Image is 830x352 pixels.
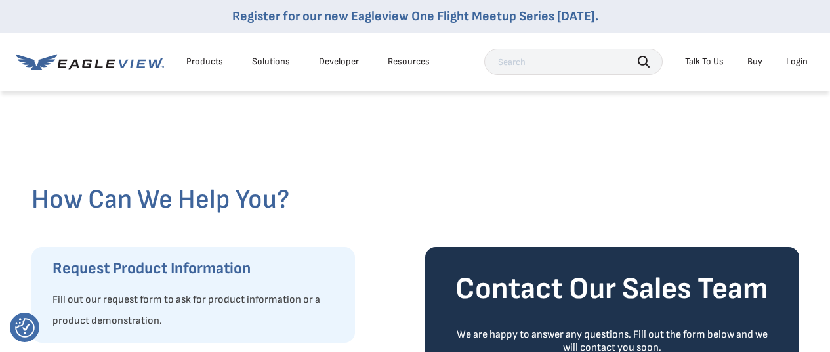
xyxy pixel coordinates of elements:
img: Revisit consent button [15,318,35,338]
div: Login [786,56,808,68]
a: Buy [747,56,762,68]
strong: Contact Our Sales Team [455,271,768,307]
a: Register for our new Eagleview One Flight Meetup Series [DATE]. [232,9,598,24]
div: Talk To Us [685,56,724,68]
p: Fill out our request form to ask for product information or a product demonstration. [52,290,342,332]
input: Search [484,49,663,75]
button: Consent Preferences [15,318,35,338]
div: Solutions [252,56,290,68]
a: Developer [319,56,359,68]
h2: How Can We Help You? [31,184,799,215]
div: Products [186,56,223,68]
div: Resources [388,56,430,68]
h3: Request Product Information [52,258,342,279]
